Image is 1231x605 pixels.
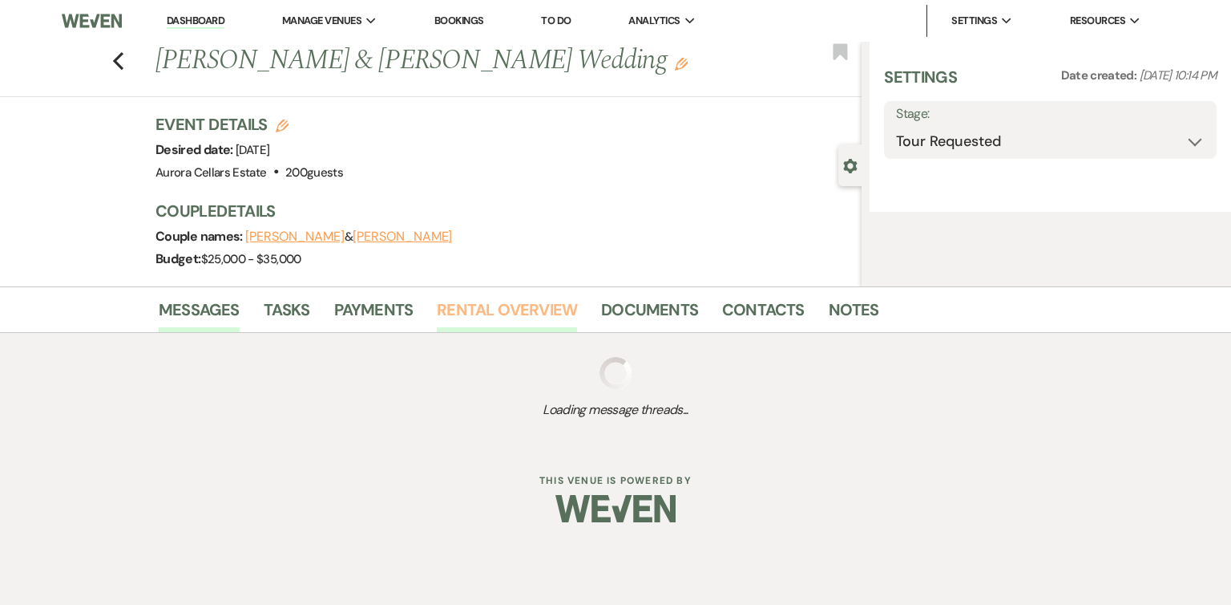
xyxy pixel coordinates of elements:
[829,297,879,332] a: Notes
[155,228,245,245] span: Couple names:
[334,297,414,332] a: Payments
[159,297,240,332] a: Messages
[353,230,452,243] button: [PERSON_NAME]
[1070,13,1125,29] span: Resources
[159,400,1072,420] span: Loading message threads...
[155,141,236,158] span: Desired date:
[155,164,267,181] span: Aurora Cellars Estate
[245,229,452,245] span: &
[155,42,714,80] h1: [PERSON_NAME] & [PERSON_NAME] Wedding
[167,14,224,29] a: Dashboard
[245,230,345,243] button: [PERSON_NAME]
[282,13,361,29] span: Manage Venues
[896,103,1205,126] label: Stage:
[555,481,676,537] img: Weven Logo
[951,13,997,29] span: Settings
[155,250,201,267] span: Budget:
[884,66,957,101] h3: Settings
[722,297,805,332] a: Contacts
[675,56,688,71] button: Edit
[628,13,680,29] span: Analytics
[62,4,122,38] img: Weven Logo
[155,113,343,136] h3: Event Details
[155,200,846,222] h3: Couple Details
[1140,67,1217,83] span: [DATE] 10:14 PM
[437,297,577,332] a: Rental Overview
[599,357,632,389] img: loading spinner
[201,251,301,267] span: $25,000 - $35,000
[1061,67,1140,83] span: Date created:
[601,297,698,332] a: Documents
[541,14,571,27] a: To Do
[264,297,310,332] a: Tasks
[843,157,858,173] button: Close lead details
[434,14,484,27] a: Bookings
[236,142,269,158] span: [DATE]
[285,164,343,181] span: 200 guests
